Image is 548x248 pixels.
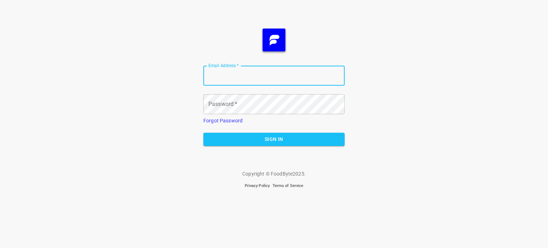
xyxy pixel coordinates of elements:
[209,135,339,144] span: Sign In
[273,183,303,188] a: Terms of Service
[203,118,243,123] a: Forgot Password
[203,133,345,146] button: Sign In
[245,183,270,188] a: Privacy Policy
[263,29,285,51] img: FB_Logo_Reversed_RGB_Icon.895fbf61.png
[242,170,306,177] p: Copyright © FoodByte 2025 .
